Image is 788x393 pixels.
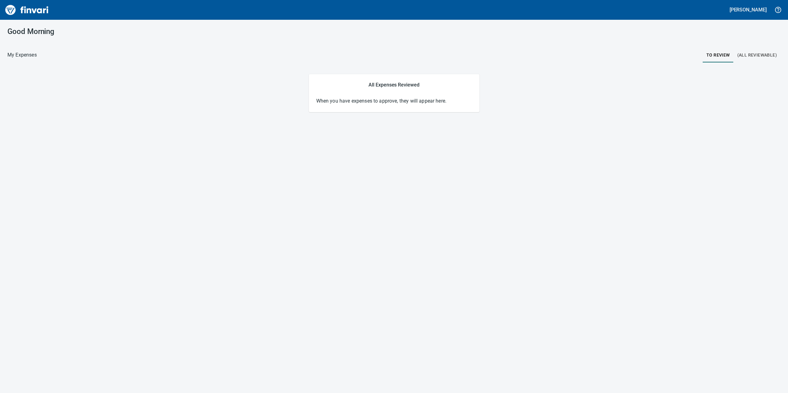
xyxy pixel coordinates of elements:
span: (All Reviewable) [737,51,777,59]
h5: [PERSON_NAME] [730,6,767,13]
img: Finvari [4,2,50,17]
span: To Review [706,51,730,59]
p: My Expenses [7,51,37,59]
button: [PERSON_NAME] [728,5,768,15]
nav: breadcrumb [7,51,37,59]
p: When you have expenses to approve, they will appear here. [316,97,472,105]
h3: Good Morning [7,27,255,36]
h5: All Expenses Reviewed [316,82,472,88]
